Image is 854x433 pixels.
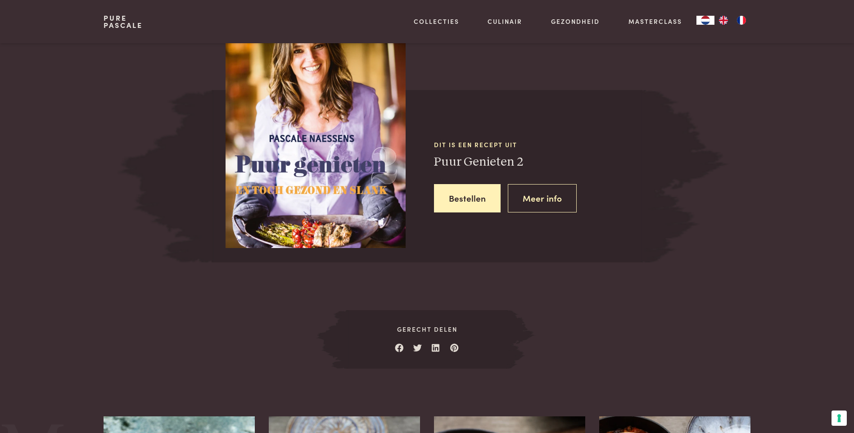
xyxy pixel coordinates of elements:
[628,17,682,26] a: Masterclass
[696,16,750,25] aside: Language selected: Nederlands
[732,16,750,25] a: FR
[714,16,750,25] ul: Language list
[434,184,501,212] a: Bestellen
[346,325,508,334] span: Gerecht delen
[488,17,522,26] a: Culinair
[714,16,732,25] a: EN
[434,154,642,170] h3: Puur Genieten 2
[831,410,847,426] button: Uw voorkeuren voor toestemming voor trackingtechnologieën
[508,184,577,212] a: Meer info
[696,16,714,25] div: Language
[104,14,143,29] a: PurePascale
[414,17,459,26] a: Collecties
[551,17,600,26] a: Gezondheid
[434,140,642,149] span: Dit is een recept uit
[696,16,714,25] a: NL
